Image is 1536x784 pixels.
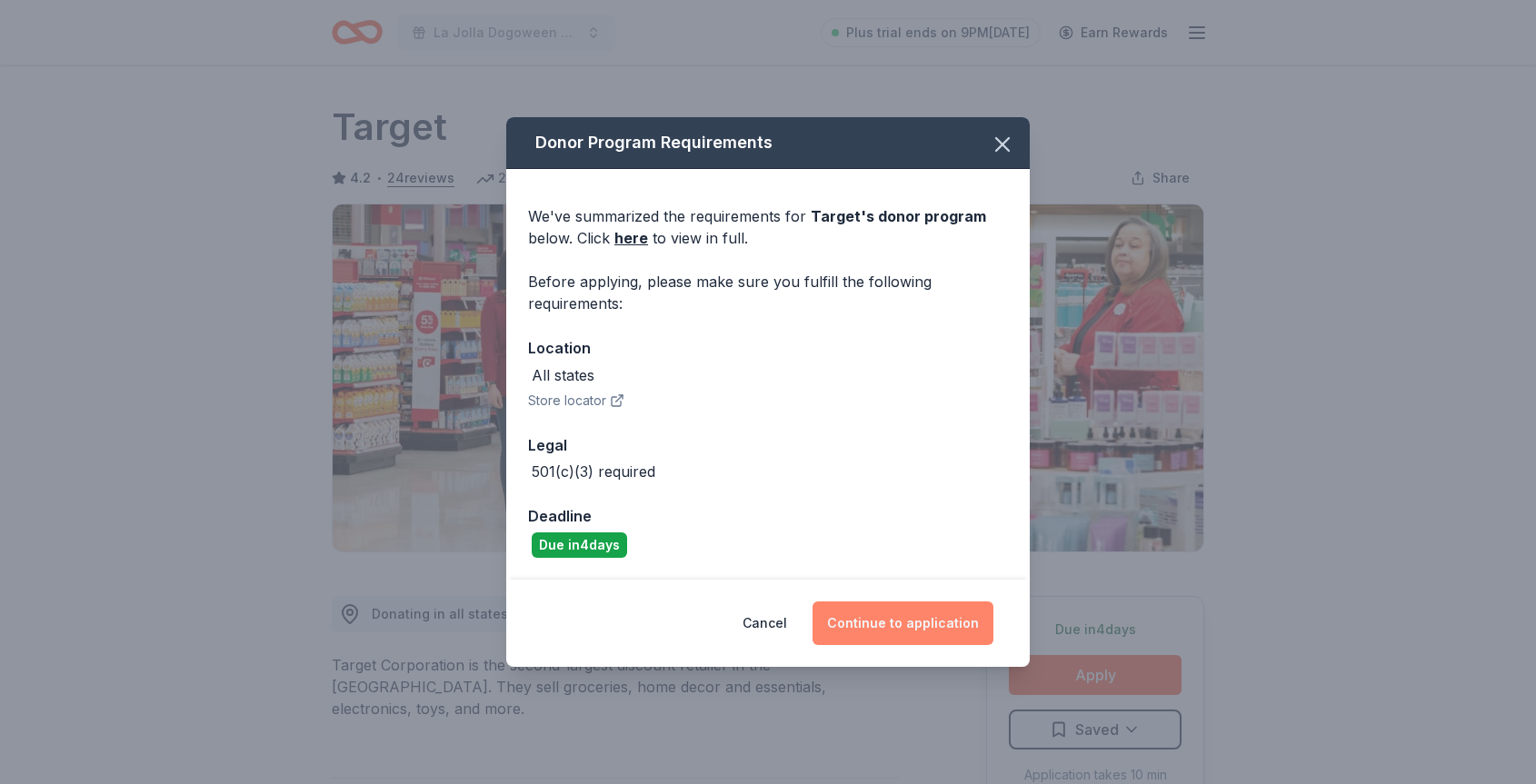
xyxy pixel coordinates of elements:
[532,461,655,482] div: 501(c)(3) required
[532,532,627,558] div: Due in 4 days
[813,601,993,645] button: Continue to application
[528,390,624,412] button: Store locator
[506,117,1030,169] div: Donor Program Requirements
[528,504,1008,528] div: Deadline
[528,433,1008,457] div: Legal
[528,271,1008,314] div: Before applying, please make sure you fulfill the following requirements:
[743,601,787,645] button: Cancel
[614,227,648,249] a: here
[532,364,594,386] div: All states
[528,205,1008,249] div: We've summarized the requirements for below. Click to view in full.
[811,207,986,225] span: Target 's donor program
[528,336,1008,360] div: Location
